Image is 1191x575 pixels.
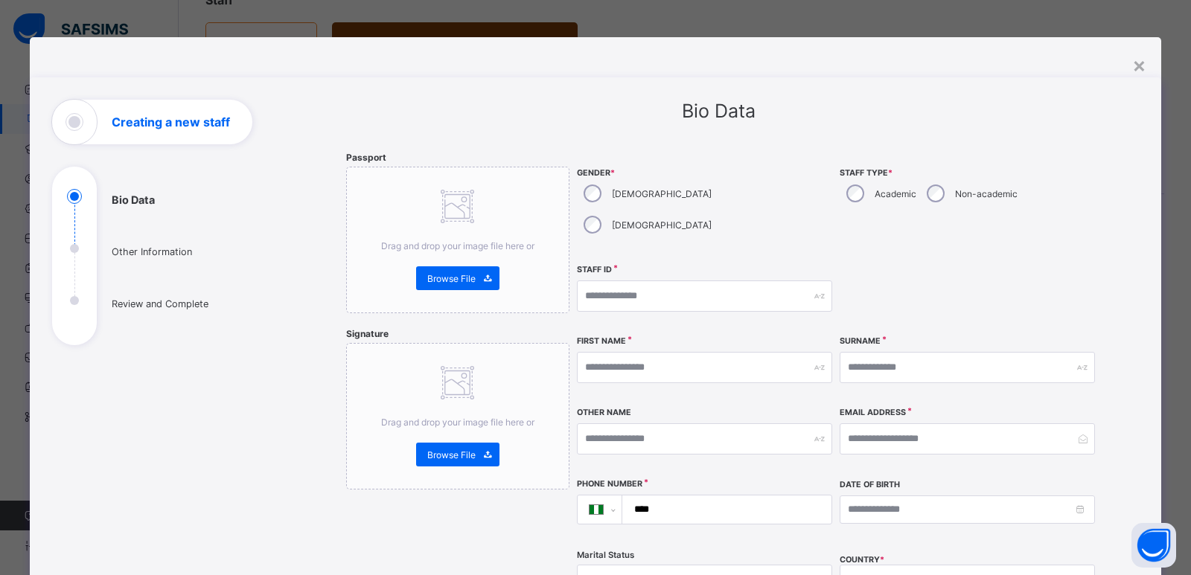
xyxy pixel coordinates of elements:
[577,479,642,489] label: Phone Number
[346,167,569,313] div: Drag and drop your image file here orBrowse File
[1131,523,1176,568] button: Open asap
[682,100,756,122] span: Bio Data
[577,408,631,417] label: Other Name
[577,168,832,178] span: Gender
[875,188,916,199] label: Academic
[1132,52,1146,77] div: ×
[346,343,569,489] div: Drag and drop your image file here orBrowse File
[612,188,712,199] label: [DEMOGRAPHIC_DATA]
[346,152,386,163] span: Passport
[577,550,634,560] span: Marital Status
[112,116,230,128] h1: Creating a new staff
[840,168,1095,178] span: Staff Type
[612,219,712,231] label: [DEMOGRAPHIC_DATA]
[955,188,1018,199] label: Non-academic
[840,555,884,565] span: COUNTRY
[577,336,626,346] label: First Name
[840,480,900,489] label: Date of Birth
[346,328,389,339] span: Signature
[427,449,476,460] span: Browse File
[381,417,534,428] span: Drag and drop your image file here or
[577,265,612,274] label: Staff ID
[840,408,906,417] label: Email Address
[381,240,534,251] span: Drag and drop your image file here or
[840,336,881,346] label: Surname
[427,273,476,284] span: Browse File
